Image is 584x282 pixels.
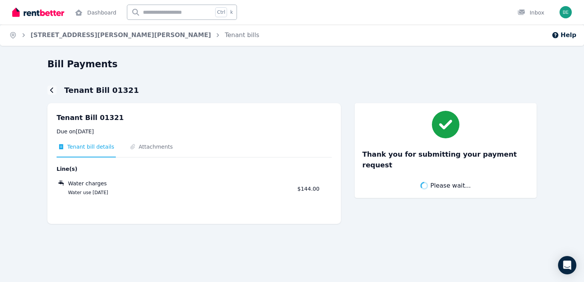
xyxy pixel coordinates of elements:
span: $144.00 [297,186,320,192]
span: Tenant bill details [67,143,114,151]
span: Water use [DATE] [59,190,293,196]
span: Ctrl [215,7,227,17]
img: Bernice Griesel [560,6,572,18]
div: Open Intercom Messenger [558,256,576,274]
img: RentBetter [12,6,64,18]
span: Attachments [139,143,173,151]
button: Help [552,31,576,40]
p: Due on [DATE] [57,128,332,135]
span: k [230,9,233,15]
nav: Tabs [57,143,332,157]
div: Inbox [517,9,544,16]
span: Water charges [68,180,107,187]
a: [STREET_ADDRESS][PERSON_NAME][PERSON_NAME] [31,31,211,39]
h3: Thank you for submitting your payment request [362,149,529,170]
h1: Tenant Bill 01321 [64,85,139,96]
span: Please wait... [430,181,471,190]
p: Tenant Bill 01321 [57,112,332,123]
h1: Bill Payments [47,58,118,70]
span: Line(s) [57,165,293,173]
span: Tenant bills [225,31,259,40]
